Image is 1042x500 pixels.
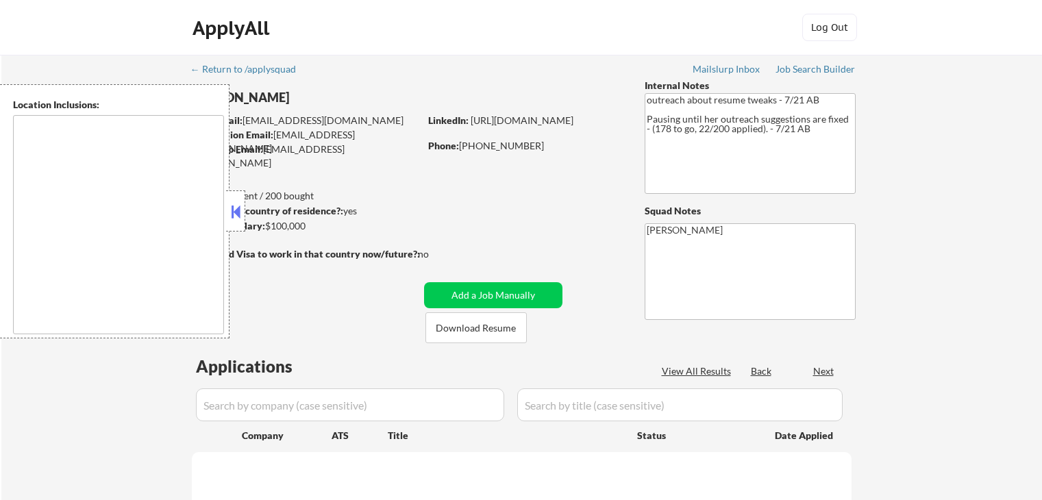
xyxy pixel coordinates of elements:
div: Title [388,429,624,442]
div: yes [191,204,415,218]
div: ATS [332,429,388,442]
input: Search by company (case sensitive) [196,388,504,421]
div: Internal Notes [645,79,856,92]
div: [PERSON_NAME] [192,89,473,106]
div: no [418,247,457,261]
div: Job Search Builder [776,64,856,74]
button: Download Resume [425,312,527,343]
div: [PHONE_NUMBER] [428,139,622,153]
input: Search by title (case sensitive) [517,388,843,421]
a: ← Return to /applysquad [190,64,309,77]
div: [EMAIL_ADDRESS][DOMAIN_NAME] [193,128,419,155]
div: ← Return to /applysquad [190,64,309,74]
div: Status [637,423,755,447]
strong: LinkedIn: [428,114,469,126]
div: Back [751,364,773,378]
div: $100,000 [191,219,419,233]
strong: Will need Visa to work in that country now/future?: [192,248,420,260]
button: Log Out [802,14,857,41]
div: Applications [196,358,332,375]
button: Add a Job Manually [424,282,562,308]
div: ApplyAll [193,16,273,40]
a: [URL][DOMAIN_NAME] [471,114,573,126]
div: Squad Notes [645,204,856,218]
div: Company [242,429,332,442]
a: Mailslurp Inbox [693,64,761,77]
div: [EMAIL_ADDRESS][DOMAIN_NAME] [192,142,419,169]
div: [EMAIL_ADDRESS][DOMAIN_NAME] [193,114,419,127]
div: Location Inclusions: [13,98,224,112]
strong: Phone: [428,140,459,151]
div: Date Applied [775,429,835,442]
strong: Can work in country of residence?: [191,205,343,216]
div: Next [813,364,835,378]
div: Mailslurp Inbox [693,64,761,74]
div: 45 sent / 200 bought [191,189,419,203]
div: View All Results [662,364,735,378]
